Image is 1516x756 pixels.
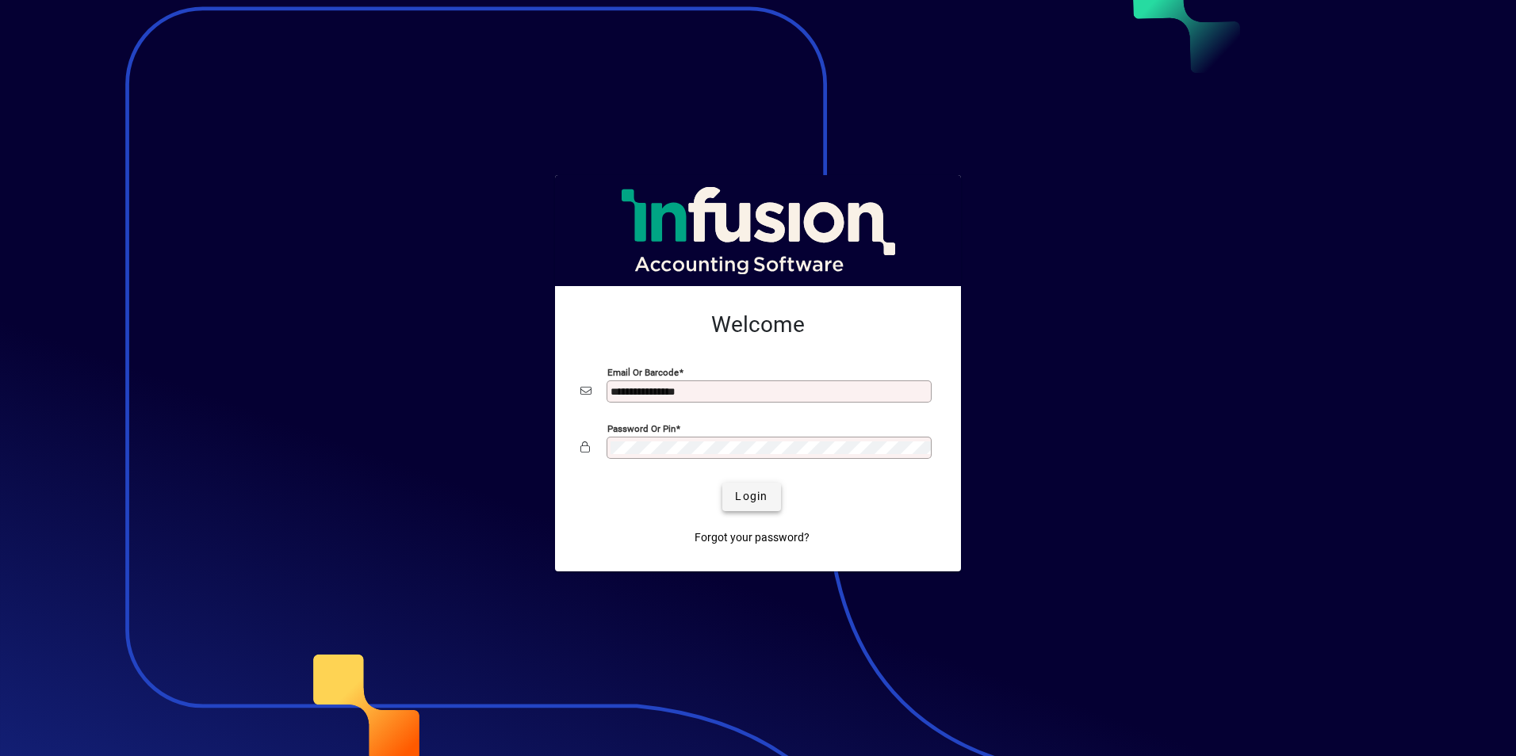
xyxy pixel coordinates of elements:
mat-label: Password or Pin [607,422,676,433]
mat-label: Email or Barcode [607,366,679,377]
span: Login [735,488,768,505]
button: Login [722,483,780,511]
span: Forgot your password? [695,529,810,546]
a: Forgot your password? [688,524,816,552]
h2: Welcome [580,311,936,338]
